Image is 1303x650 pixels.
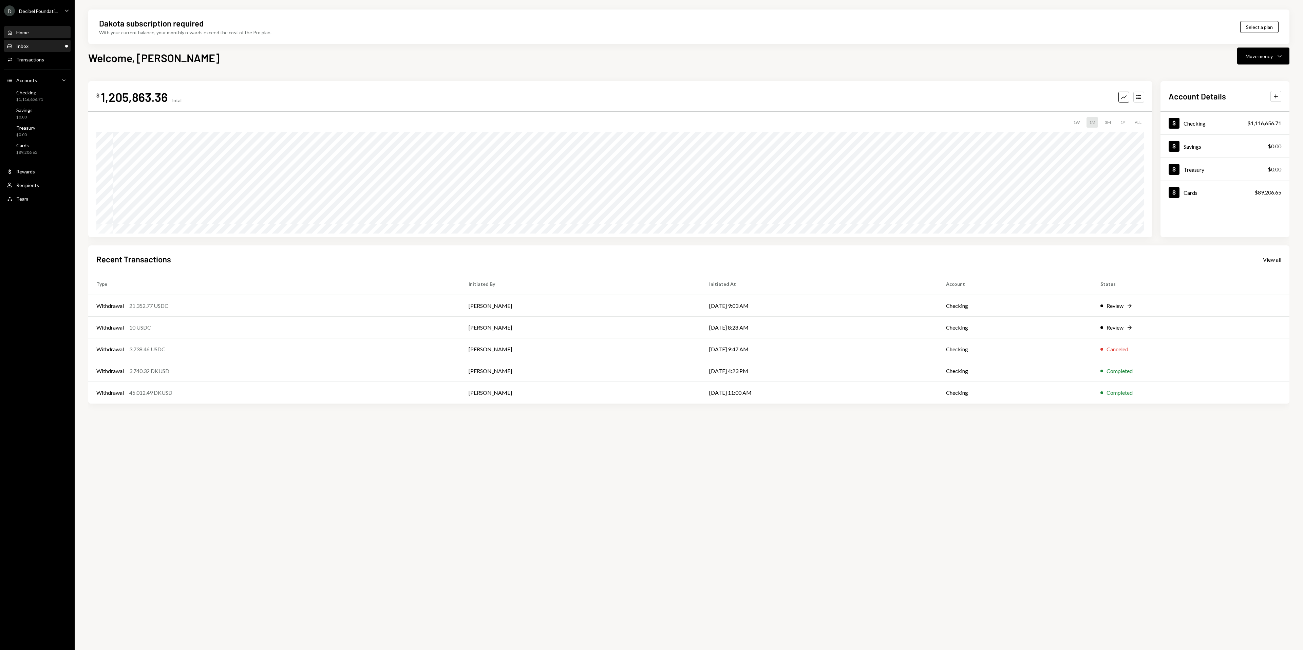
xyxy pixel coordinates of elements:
div: 1M [1087,117,1098,128]
div: 21,352.77 USDC [129,302,168,310]
td: Checking [938,317,1093,338]
div: 10 USDC [129,323,151,332]
div: Completed [1107,367,1133,375]
div: Review [1107,302,1123,310]
div: Withdrawal [96,389,124,397]
td: [DATE] 11:00 AM [701,382,938,404]
a: Recipients [4,179,71,191]
div: Recipients [16,182,39,188]
a: View all [1263,256,1281,263]
th: Initiated At [701,273,938,295]
td: Checking [938,382,1093,404]
div: Checking [16,90,43,95]
th: Account [938,273,1093,295]
a: Rewards [4,165,71,178]
div: ALL [1132,117,1144,128]
div: 1W [1071,117,1082,128]
div: $0.00 [1268,142,1281,150]
td: Checking [938,295,1093,317]
a: Transactions [4,53,71,66]
a: Treasury$0.00 [1160,158,1289,181]
div: Withdrawal [96,323,124,332]
td: Checking [938,360,1093,382]
div: Withdrawal [96,302,124,310]
div: Review [1107,323,1123,332]
div: Accounts [16,77,37,83]
th: Type [88,273,460,295]
td: [DATE] 4:23 PM [701,360,938,382]
div: Treasury [16,125,35,131]
h2: Recent Transactions [96,254,171,265]
td: [DATE] 9:03 AM [701,295,938,317]
div: Home [16,30,29,35]
a: Accounts [4,74,71,86]
div: Inbox [16,43,29,49]
div: Move money [1246,53,1273,60]
div: $1,116,656.71 [16,97,43,103]
a: Cards$89,206.65 [1160,181,1289,204]
div: $ [96,92,99,99]
td: [PERSON_NAME] [460,382,701,404]
a: Savings$0.00 [1160,135,1289,157]
td: [PERSON_NAME] [460,338,701,360]
button: Select a plan [1240,21,1279,33]
td: [PERSON_NAME] [460,360,701,382]
div: Rewards [16,169,35,174]
div: $0.00 [1268,165,1281,173]
div: $1,116,656.71 [1247,119,1281,127]
div: 1,205,863.36 [101,89,168,105]
div: 1Y [1118,117,1128,128]
a: Checking$1,116,656.71 [4,88,71,104]
a: Inbox [4,40,71,52]
div: Team [16,196,28,202]
div: Completed [1107,389,1133,397]
div: Transactions [16,57,44,62]
h1: Welcome, [PERSON_NAME] [88,51,220,64]
div: Cards [1184,189,1197,196]
td: [PERSON_NAME] [460,295,701,317]
div: 45,012.49 DKUSD [129,389,172,397]
div: Withdrawal [96,345,124,353]
div: $89,206.65 [16,150,37,155]
div: Treasury [1184,166,1204,173]
td: [DATE] 8:28 AM [701,317,938,338]
a: Team [4,192,71,205]
div: Savings [1184,143,1201,150]
div: Dakota subscription required [99,18,204,29]
a: Checking$1,116,656.71 [1160,112,1289,134]
div: Canceled [1107,345,1128,353]
div: D [4,5,15,16]
a: Treasury$0.00 [4,123,71,139]
div: $0.00 [16,114,33,120]
div: 3,740.32 DKUSD [129,367,169,375]
div: Total [170,97,182,103]
div: $89,206.65 [1254,188,1281,197]
div: 3,738.46 USDC [129,345,165,353]
div: 3M [1102,117,1114,128]
div: Withdrawal [96,367,124,375]
td: Checking [938,338,1093,360]
button: Move money [1237,48,1289,64]
div: With your current balance, your monthly rewards exceed the cost of the Pro plan. [99,29,271,36]
a: Savings$0.00 [4,105,71,122]
div: Cards [16,143,37,148]
th: Initiated By [460,273,701,295]
div: Checking [1184,120,1206,127]
td: [PERSON_NAME] [460,317,701,338]
th: Status [1092,273,1289,295]
div: Savings [16,107,33,113]
a: Cards$89,206.65 [4,141,71,157]
a: Home [4,26,71,38]
h2: Account Details [1169,91,1226,102]
td: [DATE] 9:47 AM [701,338,938,360]
div: Decibel Foundati... [19,8,58,14]
div: $0.00 [16,132,35,138]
